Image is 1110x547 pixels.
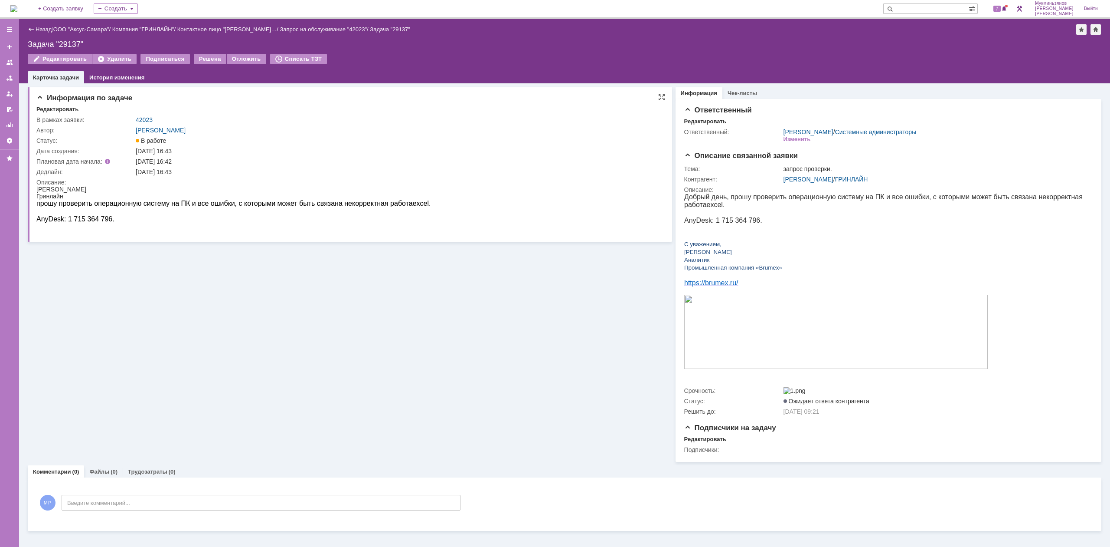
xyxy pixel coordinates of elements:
div: / [53,26,112,33]
div: / [784,176,1087,183]
div: Дедлайн: [36,168,134,175]
span: Описание связанной заявки [684,152,798,160]
span: excel [376,14,392,21]
a: Карточка задачи [33,74,79,81]
div: Статус: [36,137,134,144]
div: Контрагент: [684,176,782,183]
div: Добавить в избранное [1076,24,1087,35]
a: Настройки [3,134,16,148]
div: / [784,129,917,135]
a: [PERSON_NAME] [136,127,186,134]
div: [DATE] 16:43 [136,168,657,175]
div: В рамках заявки: [36,116,134,123]
span: excel [23,8,39,15]
span: В работе [136,137,166,144]
img: 1.png [784,387,806,394]
div: [DATE] 16:42 [136,158,657,165]
img: logo [10,5,17,12]
a: ООО "Аксус-Самара" [53,26,109,33]
a: Заявки в моей ответственности [3,71,16,85]
div: Автор: [36,127,134,134]
span: Подписчики на задачу [684,424,776,432]
span: [PERSON_NAME] [1035,11,1074,16]
span: [DATE] 09:21 [784,408,819,415]
div: [DATE] 16:43 [136,148,657,155]
a: Системные администраторы [835,129,917,135]
span: » [95,71,98,78]
a: [PERSON_NAME] [784,129,833,135]
span: Ожидает ответа контрагента [784,398,869,405]
div: Дата создания: [36,148,134,155]
div: Описание: [36,179,659,186]
a: Чек-листы [728,90,757,96]
div: / [177,26,280,33]
span: МР [40,495,55,511]
div: Плановая дата начала: [36,158,124,165]
span: :// [15,86,21,93]
span: Расширенный поиск [969,4,977,12]
a: Заявки на командах [3,56,16,69]
div: Описание: [684,186,1089,193]
div: Сделать домашней страницей [1090,24,1101,35]
div: / [280,26,370,33]
a: Трудозатраты [128,468,167,475]
div: Тема: [684,165,782,172]
div: (0) [72,468,79,475]
a: [PERSON_NAME] [784,176,833,183]
div: Задача "29137" [370,26,410,33]
a: Комментарии [33,468,71,475]
a: ГРИНЛАЙН [835,176,868,183]
a: Компания "ГРИНЛАЙН" [112,26,174,33]
span: . [44,86,46,93]
a: Перейти на домашнюю страницу [10,5,17,12]
a: Мои заявки [3,87,16,101]
div: Решить до: [684,408,782,415]
div: Ответственный: [684,129,782,135]
a: Перейти в интерфейс администратора [1014,3,1025,14]
span: Мукминьзянов [1035,1,1074,6]
div: Статус: [684,398,782,405]
div: Редактировать [36,106,78,113]
div: Создать [94,3,138,14]
div: | [52,26,53,32]
a: Контактное лицо "[PERSON_NAME]… [177,26,277,33]
span: Ответственный [684,106,752,114]
div: Подписчики: [684,446,782,453]
span: 7 [993,6,1001,12]
a: Назад [36,26,52,33]
a: Файлы [89,468,109,475]
a: Отчеты [3,118,16,132]
span: / [52,86,54,93]
a: Информация [681,90,717,96]
div: Редактировать [684,118,726,125]
div: На всю страницу [658,94,665,101]
div: Изменить [784,136,811,143]
div: запрос проверки. [784,165,1087,172]
div: Задача "29137" [28,40,1101,49]
a: История изменения [89,74,144,81]
div: Редактировать [684,436,726,443]
span: brumex [21,86,44,93]
a: 42023 [136,116,153,123]
a: Запрос на обслуживание "42023" [280,26,367,33]
div: Срочность: [684,387,782,394]
span: ru [46,86,52,93]
span: Информация по задаче [36,94,132,102]
div: (0) [111,468,118,475]
div: (0) [169,468,176,475]
div: / [112,26,177,33]
span: [PERSON_NAME] [1035,6,1074,11]
a: Мои согласования [3,102,16,116]
span: Brumex [75,71,95,78]
a: Создать заявку [3,40,16,54]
